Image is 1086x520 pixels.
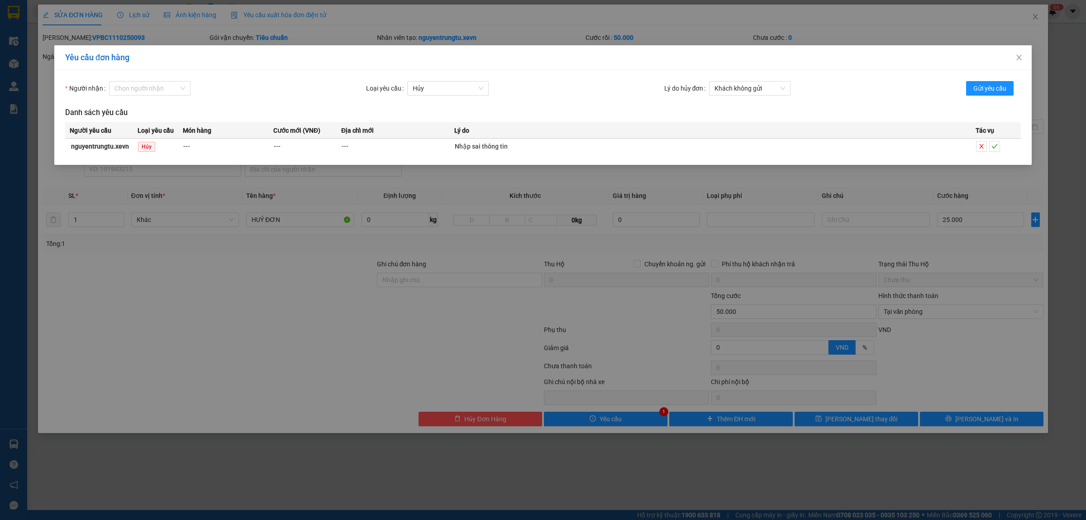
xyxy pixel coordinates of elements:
[65,53,1021,63] div: Yêu cầu đơn hàng
[413,82,483,95] span: Hủy
[71,143,129,150] strong: nguyentrungtu.xevn
[114,82,179,95] input: Người nhận
[664,81,710,96] label: Lý do hủy đơn
[976,143,986,149] span: close
[342,143,348,150] span: ---
[1015,54,1023,61] span: close
[183,143,190,150] span: ---
[65,107,1021,119] h3: Danh sách yêu cầu
[1006,45,1032,71] button: Close
[70,125,111,135] span: Người yêu cầu
[966,81,1014,96] button: Gửi yêu cầu
[138,125,174,135] span: Loại yêu cầu
[976,125,994,135] span: Tác vụ
[183,125,211,135] span: Món hàng
[714,82,785,95] span: Khách không gửi
[366,81,407,96] label: Loại yêu cầu
[454,125,469,135] span: Lý do
[973,83,1006,93] span: Gửi yêu cầu
[138,142,155,152] span: Hủy
[455,143,508,150] span: Nhập sai thông tin
[273,125,320,135] span: Cước mới (VNĐ)
[274,143,281,150] span: ---
[976,141,987,152] button: close
[341,125,374,135] span: Địa chỉ mới
[989,141,1000,152] button: check
[990,143,1000,149] span: check
[65,81,109,96] label: Người nhận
